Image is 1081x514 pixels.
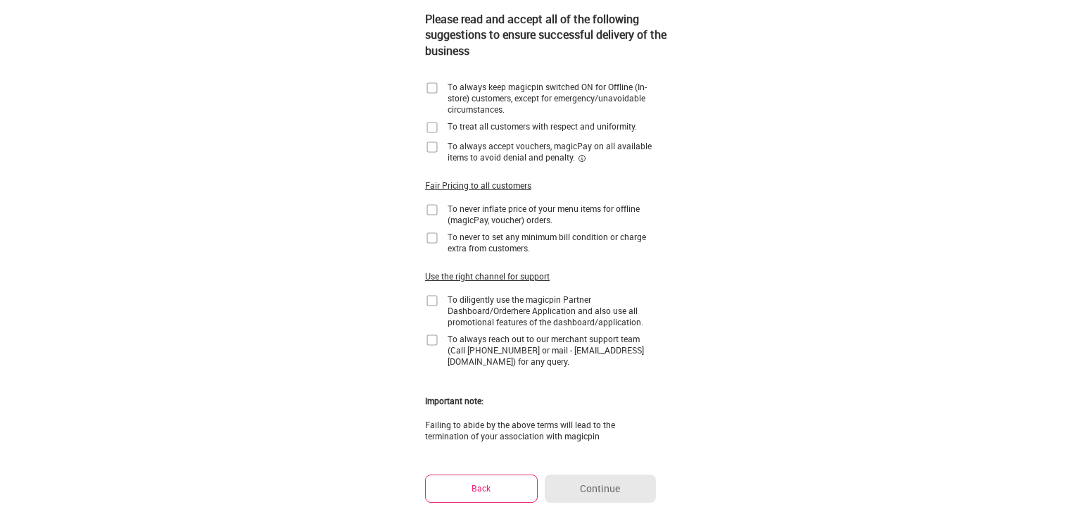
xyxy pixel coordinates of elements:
div: To always reach out to our merchant support team (Call [PHONE_NUMBER] or mail - [EMAIL_ADDRESS][D... [448,333,656,367]
div: To never to set any minimum bill condition or charge extra from customers. [448,231,656,253]
img: home-delivery-unchecked-checkbox-icon.f10e6f61.svg [425,231,439,245]
div: Use the right channel for support [425,270,550,282]
img: home-delivery-unchecked-checkbox-icon.f10e6f61.svg [425,81,439,95]
div: Important note: [425,395,483,407]
img: home-delivery-unchecked-checkbox-icon.f10e6f61.svg [425,203,439,217]
img: home-delivery-unchecked-checkbox-icon.f10e6f61.svg [425,333,439,347]
img: home-delivery-unchecked-checkbox-icon.f10e6f61.svg [425,294,439,308]
div: Failing to abide by the above terms will lead to the termination of your association with magicpin [425,419,656,441]
img: home-delivery-unchecked-checkbox-icon.f10e6f61.svg [425,140,439,154]
img: home-delivery-unchecked-checkbox-icon.f10e6f61.svg [425,120,439,134]
div: To always accept vouchers, magicPay on all available items to avoid denial and penalty. [448,140,656,163]
div: Fair Pricing to all customers [425,180,531,192]
button: Continue [545,475,656,503]
img: informationCircleBlack.2195f373.svg [578,154,586,163]
div: To treat all customers with respect and uniformity. [448,120,637,132]
div: To never inflate price of your menu items for offline (magicPay, voucher) orders. [448,203,656,225]
div: To always keep magicpin switched ON for Offline (In-store) customers, except for emergency/unavoi... [448,81,656,115]
div: To diligently use the magicpin Partner Dashboard/Orderhere Application and also use all promotion... [448,294,656,327]
button: Back [425,475,538,502]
